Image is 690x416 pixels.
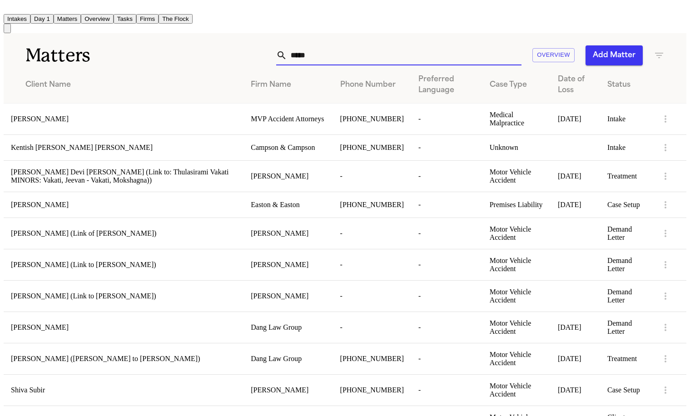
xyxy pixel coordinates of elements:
[4,4,15,12] img: Finch Logo
[411,374,482,406] td: -
[411,343,482,374] td: -
[600,343,653,374] td: Treatment
[411,280,482,312] td: -
[551,374,600,406] td: [DATE]
[333,280,411,312] td: -
[30,14,54,24] button: Day 1
[243,134,333,160] td: Campson & Campson
[11,201,69,208] span: [PERSON_NAME]
[600,249,653,280] td: Demand Letter
[532,48,575,62] button: Overview
[243,249,333,280] td: [PERSON_NAME]
[333,192,411,218] td: [PHONE_NUMBER]
[333,134,411,160] td: [PHONE_NUMBER]
[243,160,333,192] td: [PERSON_NAME]
[418,74,475,96] div: Preferred Language
[243,374,333,406] td: [PERSON_NAME]
[607,79,645,90] div: Status
[333,343,411,374] td: [PHONE_NUMBER]
[114,14,136,24] button: Tasks
[11,355,200,362] span: [PERSON_NAME] ([PERSON_NAME] to [PERSON_NAME])
[482,312,551,343] td: Motor Vehicle Accident
[25,44,204,67] h1: Matters
[490,79,543,90] div: Case Type
[243,280,333,312] td: [PERSON_NAME]
[54,15,81,22] a: Matters
[482,343,551,374] td: Motor Vehicle Accident
[4,15,30,22] a: Intakes
[333,160,411,192] td: -
[551,160,600,192] td: [DATE]
[482,249,551,280] td: Motor Vehicle Accident
[243,192,333,218] td: Easton & Easton
[482,103,551,134] td: Medical Malpractice
[81,14,114,24] button: Overview
[600,312,653,343] td: Demand Letter
[243,103,333,134] td: MVP Accident Attorneys
[136,15,159,22] a: Firms
[600,192,653,218] td: Case Setup
[25,79,236,90] div: Client Name
[333,312,411,343] td: -
[411,249,482,280] td: -
[340,79,404,90] div: Phone Number
[159,15,193,22] a: The Flock
[411,134,482,160] td: -
[11,386,45,394] span: Shiva Subir
[600,280,653,312] td: Demand Letter
[136,14,159,24] button: Firms
[81,15,114,22] a: Overview
[333,249,411,280] td: -
[243,218,333,249] td: [PERSON_NAME]
[333,218,411,249] td: -
[4,6,15,14] a: Home
[600,160,653,192] td: Treatment
[30,15,54,22] a: Day 1
[482,280,551,312] td: Motor Vehicle Accident
[11,144,153,151] span: Kentish [PERSON_NAME] [PERSON_NAME]
[54,14,81,24] button: Matters
[11,323,69,331] span: [PERSON_NAME]
[159,14,193,24] button: The Flock
[251,79,325,90] div: Firm Name
[600,218,653,249] td: Demand Letter
[333,374,411,406] td: [PHONE_NUMBER]
[411,312,482,343] td: -
[411,192,482,218] td: -
[482,192,551,218] td: Premises Liability
[482,134,551,160] td: Unknown
[482,218,551,249] td: Motor Vehicle Accident
[551,192,600,218] td: [DATE]
[243,343,333,374] td: Dang Law Group
[551,103,600,134] td: [DATE]
[11,115,69,123] span: [PERSON_NAME]
[333,103,411,134] td: [PHONE_NUMBER]
[11,292,156,300] span: [PERSON_NAME] (Link to [PERSON_NAME])
[11,229,156,237] span: [PERSON_NAME] (Link of [PERSON_NAME])
[600,374,653,406] td: Case Setup
[551,312,600,343] td: [DATE]
[551,343,600,374] td: [DATE]
[243,312,333,343] td: Dang Law Group
[482,160,551,192] td: Motor Vehicle Accident
[586,45,643,65] button: Add Matter
[411,160,482,192] td: -
[114,15,136,22] a: Tasks
[411,218,482,249] td: -
[482,374,551,406] td: Motor Vehicle Accident
[4,14,30,24] button: Intakes
[600,134,653,160] td: Intake
[11,168,228,184] span: [PERSON_NAME] Devi [PERSON_NAME] (Link to: Thulasirami Vakati MINORS: Vakati, Jeevan - Vakati, Mo...
[411,103,482,134] td: -
[11,261,156,268] span: [PERSON_NAME] (Link to [PERSON_NAME])
[558,74,593,96] div: Date of Loss
[600,103,653,134] td: Intake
